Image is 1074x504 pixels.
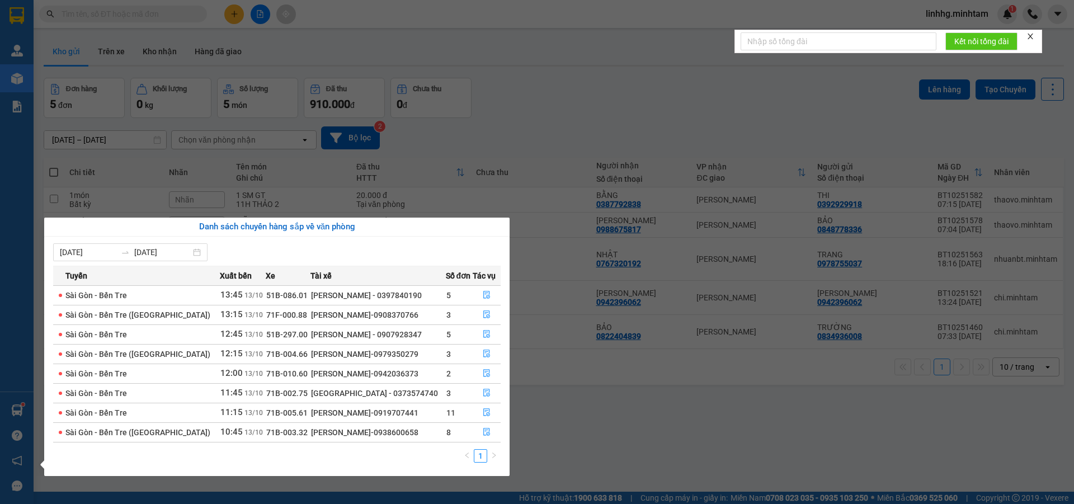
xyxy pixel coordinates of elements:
button: file-done [473,326,501,343]
span: file-done [483,428,491,437]
span: file-done [483,330,491,339]
div: [PERSON_NAME]-0908370766 [311,309,445,321]
span: Sài Gòn - Bến Tre [65,408,127,417]
span: 5 [446,330,451,339]
button: file-done [473,384,501,402]
span: 12:15 [220,348,243,359]
span: 12:45 [220,329,243,339]
div: [PERSON_NAME]-0942036373 [311,368,445,380]
li: Next Page [487,449,501,463]
div: Danh sách chuyến hàng sắp về văn phòng [53,220,501,234]
span: Xe [266,270,275,282]
div: [PERSON_NAME] - 0397840190 [311,289,445,302]
span: Sài Gòn - Bến Tre [65,330,127,339]
button: right [487,449,501,463]
span: 51B-297.00 [266,330,308,339]
button: file-done [473,306,501,324]
span: 2 [446,369,451,378]
span: file-done [483,389,491,398]
input: Từ ngày [60,246,116,258]
span: 8 [446,428,451,437]
span: 51B-086.01 [266,291,308,300]
button: file-done [473,365,501,383]
div: [GEOGRAPHIC_DATA] - 0373574740 [311,387,445,399]
span: Sài Gòn - Bến Tre ([GEOGRAPHIC_DATA]) [65,428,210,437]
span: 71B-004.66 [266,350,308,359]
span: 3 [446,310,451,319]
span: 13/10 [244,291,263,299]
span: Tác vụ [473,270,496,282]
input: Đến ngày [134,246,191,258]
div: [PERSON_NAME]-0919707441 [311,407,445,419]
li: 1 [474,449,487,463]
span: file-done [483,408,491,417]
span: 71F-000.88 [266,310,307,319]
button: file-done [473,345,501,363]
input: Nhập số tổng đài [741,32,936,50]
span: close [1026,32,1034,40]
span: 13/10 [244,428,263,436]
span: 13/10 [244,350,263,358]
button: file-done [473,286,501,304]
span: Xuất bến [220,270,252,282]
span: 11:45 [220,388,243,398]
span: 13/10 [244,331,263,338]
span: 71B-003.32 [266,428,308,437]
span: 13:15 [220,309,243,319]
button: file-done [473,404,501,422]
li: Previous Page [460,449,474,463]
span: Sài Gòn - Bến Tre [65,389,127,398]
span: Số đơn [446,270,471,282]
span: 71B-010.60 [266,369,308,378]
button: Kết nối tổng đài [945,32,1018,50]
span: Tài xế [310,270,332,282]
span: 71B-005.61 [266,408,308,417]
span: Tuyến [65,270,87,282]
div: [PERSON_NAME]-0979350279 [311,348,445,360]
span: Kết nối tổng đài [954,35,1009,48]
span: Sài Gòn - Bến Tre ([GEOGRAPHIC_DATA]) [65,310,210,319]
span: swap-right [121,248,130,257]
button: file-done [473,423,501,441]
span: 10:45 [220,427,243,437]
span: Sài Gòn - Bến Tre ([GEOGRAPHIC_DATA]) [65,350,210,359]
span: file-done [483,350,491,359]
div: [PERSON_NAME] - 0907928347 [311,328,445,341]
span: 12:00 [220,368,243,378]
span: to [121,248,130,257]
span: 11 [446,408,455,417]
a: 1 [474,450,487,462]
span: 13/10 [244,409,263,417]
span: 13:45 [220,290,243,300]
span: right [491,452,497,459]
span: Sài Gòn - Bến Tre [65,369,127,378]
span: file-done [483,369,491,378]
span: file-done [483,310,491,319]
span: 5 [446,291,451,300]
span: 13/10 [244,389,263,397]
span: 13/10 [244,311,263,319]
span: 3 [446,350,451,359]
span: 3 [446,389,451,398]
span: 71B-002.75 [266,389,308,398]
button: left [460,449,474,463]
span: file-done [483,291,491,300]
span: 11:15 [220,407,243,417]
span: 13/10 [244,370,263,378]
span: left [464,452,470,459]
span: Sài Gòn - Bến Tre [65,291,127,300]
div: [PERSON_NAME]-0938600658 [311,426,445,439]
